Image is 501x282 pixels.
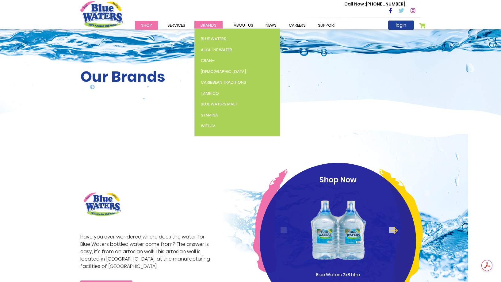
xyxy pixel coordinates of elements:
span: Stamina [201,112,218,118]
span: WitLuv [201,123,215,129]
span: Shop [141,22,152,28]
span: [DEMOGRAPHIC_DATA] [201,69,246,74]
a: about us [228,21,259,30]
a: support [312,21,342,30]
span: Alkaline Water [201,47,232,53]
a: News [259,21,283,30]
a: login [388,21,414,30]
span: Call Now : [344,1,366,7]
p: Shop Now [271,174,404,185]
button: Next [389,227,395,233]
span: Blue Waters [201,36,226,42]
span: Cran+ [201,58,215,63]
img: Blue_Waters_2x8_Litre_1_1.png [308,189,368,272]
span: Tampico [201,90,219,96]
p: Have you ever wondered where does the water for Blue Waters bottled water come from? The answer i... [80,233,213,270]
span: Caribbean Traditions [201,79,246,85]
span: Blue Waters Malt [201,101,237,107]
img: pink-curve.png [253,169,288,273]
img: brand logo [80,189,124,219]
button: Previous [281,227,287,233]
a: careers [283,21,312,30]
span: Services [167,22,185,28]
p: Blue Waters 2x8 Litre [300,272,376,278]
a: store logo [80,1,123,28]
p: [PHONE_NUMBER] [344,1,405,7]
span: Brands [201,22,216,28]
h2: Our Brands [80,68,421,86]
